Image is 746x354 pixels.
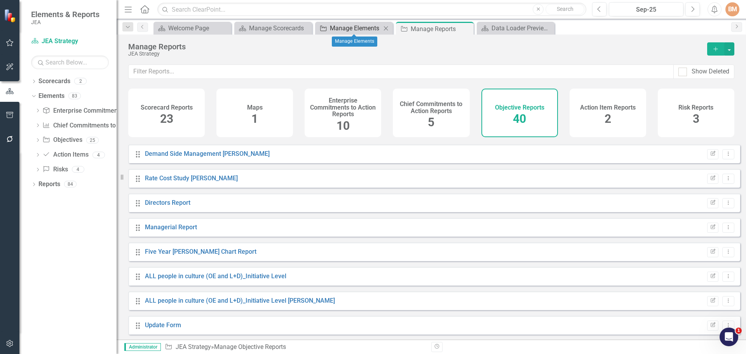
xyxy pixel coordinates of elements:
div: Manage Elements [332,37,377,47]
div: Manage Reports [128,42,699,51]
iframe: Intercom live chat [720,328,738,346]
h4: Objective Reports [495,104,544,111]
a: Manage Scorecards [236,23,310,33]
a: ALL people in culture (OE and L+D)_Initiative Level [145,272,286,280]
span: Search [557,6,573,12]
span: 1 [251,112,258,126]
div: 4 [92,152,105,158]
div: Show Deleted [692,67,729,76]
h4: Maps [247,104,263,111]
a: ALL people in culture (OE and L+D)_Initiative Level [PERSON_NAME] [145,297,335,304]
h4: Scorecard Reports [141,104,193,111]
span: 1 [736,328,742,334]
div: 83 [68,93,81,99]
a: Demand Side Management [PERSON_NAME] [145,150,270,157]
div: 25 [86,137,99,143]
a: Update Form [145,321,181,329]
a: Objectives [42,136,82,145]
img: ClearPoint Strategy [3,8,18,23]
input: Search ClearPoint... [157,3,586,16]
a: Manage Elements [317,23,381,33]
span: Administrator [124,343,161,351]
button: Search [546,4,584,15]
h4: Action Item Reports [580,104,636,111]
a: Rate Cost Study [PERSON_NAME] [145,174,238,182]
small: JEA [31,19,99,25]
span: 2 [605,112,611,126]
div: Manage Elements [330,23,381,33]
div: » Manage Objective Reports [165,343,425,352]
a: Directors Report [145,199,190,206]
a: Chief Commitments to Actions [42,121,138,130]
div: Welcome Page [168,23,229,33]
h4: Risk Reports [678,104,713,111]
span: 10 [336,119,350,133]
div: Manage Reports [411,24,472,34]
button: BM [725,2,739,16]
a: Data Loader Preview with element counts [479,23,553,33]
div: Manage Scorecards [249,23,310,33]
a: JEA Strategy [176,343,211,351]
div: Sep-25 [612,5,681,14]
div: 4 [72,166,84,173]
a: JEA Strategy [31,37,109,46]
span: 3 [693,112,699,126]
input: Search Below... [31,56,109,69]
input: Filter Reports... [128,65,674,79]
span: 40 [513,112,526,126]
a: Enterprise Commitments to Actions [42,106,152,115]
div: Data Loader Preview with element counts [492,23,553,33]
div: 2 [74,78,87,85]
a: Welcome Page [155,23,229,33]
div: 84 [64,181,77,188]
h4: Enterprise Commitments to Action Reports [309,97,376,118]
a: Action Items [42,150,88,159]
a: Reports [38,180,60,189]
button: Sep-25 [609,2,683,16]
a: Elements [38,92,64,101]
a: Managerial Report [145,223,197,231]
a: Scorecards [38,77,70,86]
a: Five Year [PERSON_NAME] Chart Report [145,248,256,255]
span: Elements & Reports [31,10,99,19]
span: 23 [160,112,173,126]
a: Risks [42,165,68,174]
div: JEA Strategy [128,51,699,57]
h4: Chief Commitments to Action Reports [397,101,465,114]
span: 5 [428,115,434,129]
